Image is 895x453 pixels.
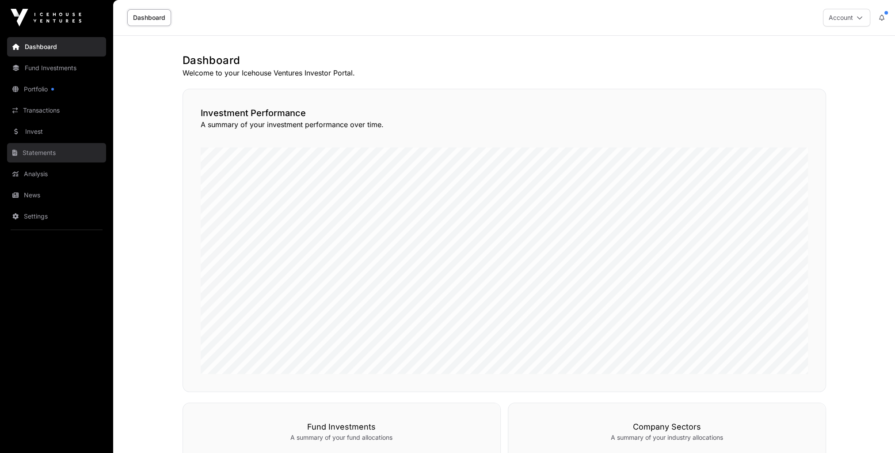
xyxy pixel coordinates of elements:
[201,119,808,130] p: A summary of your investment performance over time.
[183,68,826,78] p: Welcome to your Icehouse Ventures Investor Portal.
[201,107,808,119] h2: Investment Performance
[7,79,106,99] a: Portfolio
[201,433,483,442] p: A summary of your fund allocations
[526,433,808,442] p: A summary of your industry allocations
[7,37,106,57] a: Dashboard
[201,421,483,433] h3: Fund Investments
[7,164,106,184] a: Analysis
[7,101,106,120] a: Transactions
[183,53,826,68] h1: Dashboard
[7,143,106,162] a: Statements
[7,122,106,141] a: Invest
[127,9,171,26] a: Dashboard
[823,9,870,26] button: Account
[7,207,106,226] a: Settings
[851,411,895,453] iframe: Chat Widget
[7,58,106,78] a: Fund Investments
[11,9,81,26] img: Icehouse Ventures Logo
[7,185,106,205] a: News
[526,421,808,433] h3: Company Sectors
